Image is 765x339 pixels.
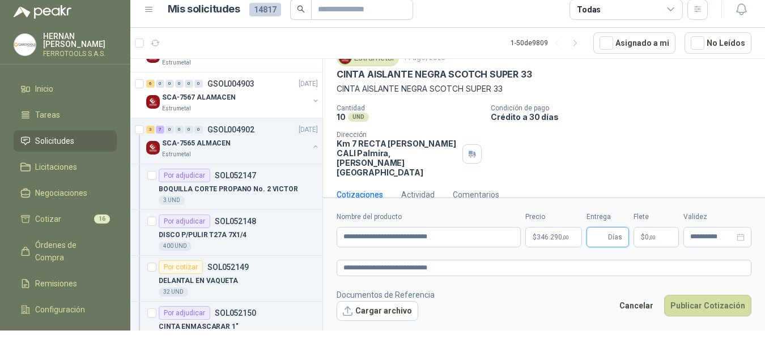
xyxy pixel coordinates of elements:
[337,83,751,95] p: CINTA AISLANTE NEGRA SCOTCH SUPER 33
[511,34,584,52] div: 1 - 50 de 9809
[162,58,191,67] p: Estrumetal
[14,273,117,294] a: Remisiones
[215,217,256,225] p: SOL052148
[207,126,254,134] p: GSOL004902
[608,228,622,247] span: Días
[14,182,117,204] a: Negociaciones
[641,234,645,241] span: $
[35,109,60,121] span: Tareas
[14,234,117,268] a: Órdenes de Compra
[146,77,320,113] a: 6 0 0 0 0 0 GSOL004903[DATE] Company LogoSCA-7567 ALAMACENEstrumetal
[43,32,117,48] p: HERNAN [PERSON_NAME]
[337,301,418,321] button: Cargar archivo
[146,126,155,134] div: 3
[525,212,582,222] label: Precio
[159,214,210,228] div: Por adjudicar
[185,126,193,134] div: 0
[162,138,231,149] p: SCA-7565 ALMACEN
[14,299,117,320] a: Configuración
[35,239,106,264] span: Órdenes de Compra
[14,104,117,126] a: Tareas
[649,234,656,241] span: ,00
[337,289,435,301] p: Documentos de Referencia
[165,80,174,88] div: 0
[586,212,629,222] label: Entrega
[162,150,191,159] p: Estrumetal
[401,188,435,201] div: Actividad
[453,188,499,201] div: Comentarios
[159,169,210,182] div: Por adjudicar
[35,303,85,316] span: Configuración
[299,79,318,89] p: [DATE]
[215,309,256,317] p: SOL052150
[162,92,236,103] p: SCA-7567 ALAMACEN
[593,32,675,54] button: Asignado a mi
[175,80,184,88] div: 0
[159,242,192,251] div: 400 UND
[159,230,246,241] p: DISCO P/PULIR T27A 7X1/4
[337,104,482,112] p: Cantidad
[14,156,117,178] a: Licitaciones
[14,5,71,19] img: Logo peakr
[664,295,751,316] button: Publicar Cotización
[165,126,174,134] div: 0
[130,210,322,256] a: Por adjudicarSOL052148DISCO P/PULIR T27A 7X1/4400 UND
[207,263,249,271] p: SOL052149
[146,123,320,159] a: 3 7 0 0 0 0 GSOL004902[DATE] Company LogoSCA-7565 ALMACENEstrumetal
[159,321,239,332] p: CINTA ENMASCARAR 1"
[156,126,164,134] div: 7
[14,78,117,100] a: Inicio
[215,171,256,179] p: SOL052147
[562,234,569,241] span: ,00
[185,80,193,88] div: 0
[577,3,601,16] div: Todas
[35,83,53,95] span: Inicio
[14,208,117,230] a: Cotizar16
[337,131,458,139] p: Dirección
[645,234,656,241] span: 0
[613,295,660,316] button: Cancelar
[159,306,210,320] div: Por adjudicar
[249,3,281,16] span: 14817
[35,213,61,225] span: Cotizar
[348,113,369,122] div: UND
[162,104,191,113] p: Estrumetal
[146,95,160,109] img: Company Logo
[194,126,203,134] div: 0
[14,34,36,55] img: Company Logo
[168,1,240,18] h1: Mis solicitudes
[159,184,298,195] p: BOQUILLA CORTE PROPANO No. 2 VICTOR
[207,80,254,88] p: GSOL004903
[634,212,679,222] label: Flete
[685,32,751,54] button: No Leídos
[35,187,87,199] span: Negociaciones
[35,135,74,147] span: Solicitudes
[683,212,751,222] label: Validez
[130,256,322,302] a: Por cotizarSOL052149DELANTAL EN VAQUETA32 UND
[175,126,184,134] div: 0
[35,161,77,173] span: Licitaciones
[156,80,164,88] div: 0
[14,130,117,152] a: Solicitudes
[525,227,582,247] p: $346.290,00
[491,104,760,112] p: Condición de pago
[194,80,203,88] div: 0
[337,68,532,80] p: CINTA AISLANTE NEGRA SCOTCH SUPER 33
[159,276,238,286] p: DELANTAL EN VAQUETA
[491,112,760,122] p: Crédito a 30 días
[159,287,188,297] div: 32 UND
[35,277,77,290] span: Remisiones
[299,125,318,135] p: [DATE]
[146,80,155,88] div: 6
[337,188,383,201] div: Cotizaciones
[537,234,569,241] span: 346.290
[337,212,521,222] label: Nombre del producto
[634,227,679,247] p: $ 0,00
[94,214,110,224] span: 16
[146,141,160,155] img: Company Logo
[130,164,322,210] a: Por adjudicarSOL052147BOQUILLA CORTE PROPANO No. 2 VICTOR3 UND
[297,5,305,13] span: search
[159,260,203,274] div: Por cotizar
[159,196,185,205] div: 3 UND
[337,139,458,177] p: Km 7 RECTA [PERSON_NAME] CALI Palmira , [PERSON_NAME][GEOGRAPHIC_DATA]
